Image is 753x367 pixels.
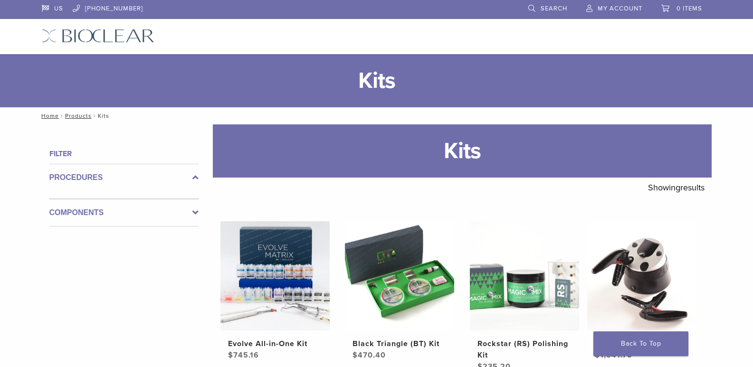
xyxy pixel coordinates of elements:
span: 0 items [677,5,702,12]
h2: Evolve All-in-One Kit [228,338,322,349]
img: Bioclear [42,29,154,43]
span: / [92,113,98,118]
span: Search [541,5,567,12]
img: Black Triangle (BT) Kit [345,221,454,330]
img: HeatSync Kit [587,221,696,330]
h2: Rockstar (RS) Polishing Kit [477,338,572,361]
a: HeatSync KitHeatSync Kit $1,041.70 [587,221,697,361]
span: My Account [598,5,642,12]
a: Evolve All-in-One KitEvolve All-in-One Kit $745.16 [220,221,331,361]
bdi: 745.16 [228,350,259,360]
a: Black Triangle (BT) KitBlack Triangle (BT) Kit $470.40 [344,221,455,361]
p: Showing results [648,178,705,198]
img: Evolve All-in-One Kit [220,221,330,330]
span: $ [353,350,358,360]
label: Components [49,207,199,218]
a: Home [38,113,59,119]
h1: Kits [213,124,712,178]
span: $ [228,350,233,360]
h2: Black Triangle (BT) Kit [353,338,447,349]
a: Products [65,113,92,119]
nav: Kits [35,107,719,124]
bdi: 470.40 [353,350,386,360]
span: / [59,113,65,118]
label: Procedures [49,172,199,183]
a: Back To Top [593,331,688,356]
img: Rockstar (RS) Polishing Kit [470,221,579,330]
h4: Filter [49,148,199,160]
